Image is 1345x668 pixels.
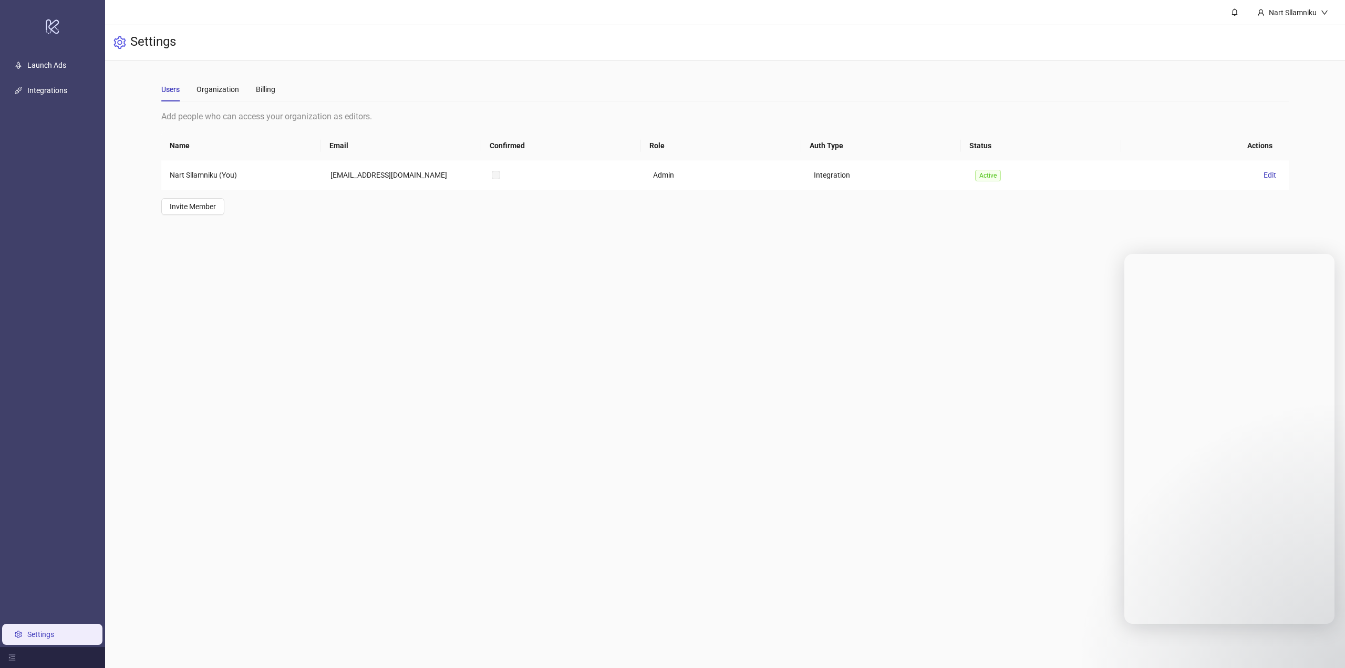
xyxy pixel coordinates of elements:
[641,131,801,160] th: Role
[1264,171,1276,179] span: Edit
[27,61,66,69] a: Launch Ads
[805,160,967,190] td: Integration
[961,131,1121,160] th: Status
[1265,7,1321,18] div: Nart Sllamniku
[801,131,961,160] th: Auth Type
[1121,131,1281,160] th: Actions
[1257,9,1265,16] span: user
[130,34,176,52] h3: Settings
[321,131,481,160] th: Email
[27,86,67,95] a: Integrations
[1124,254,1334,624] iframe: Intercom live chat
[1321,9,1328,16] span: down
[1259,169,1280,181] button: Edit
[8,654,16,661] span: menu-fold
[170,202,216,211] span: Invite Member
[256,84,275,95] div: Billing
[161,198,224,215] button: Invite Member
[975,170,1001,181] span: Active
[27,630,54,639] a: Settings
[322,160,483,190] td: [EMAIL_ADDRESS][DOMAIN_NAME]
[481,131,641,160] th: Confirmed
[161,160,323,190] td: Nart Sllamniku (You)
[113,36,126,49] span: setting
[645,160,806,190] td: Admin
[161,84,180,95] div: Users
[196,84,239,95] div: Organization
[1231,8,1238,16] span: bell
[161,131,321,160] th: Name
[161,110,1289,123] div: Add people who can access your organization as editors.
[1309,632,1334,657] iframe: Intercom live chat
